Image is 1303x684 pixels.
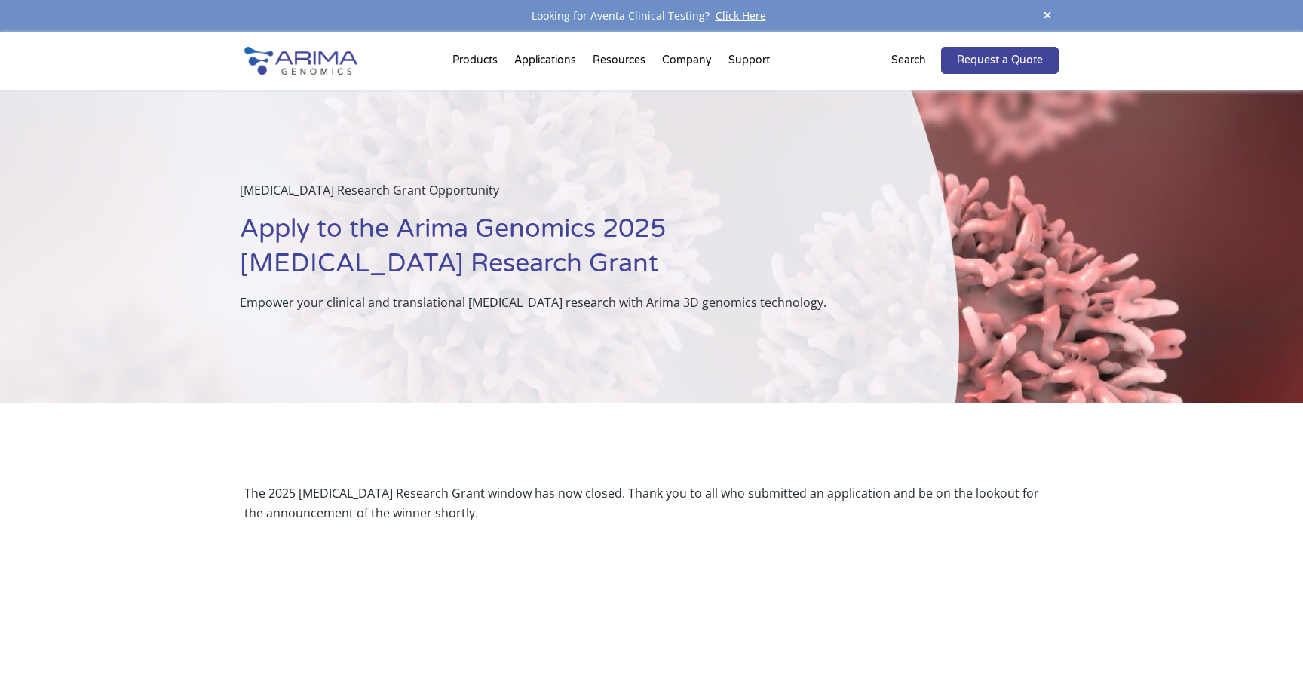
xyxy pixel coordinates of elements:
[244,47,357,75] img: Arima-Genomics-logo
[710,8,772,23] a: Click Here
[891,51,926,70] p: Search
[240,293,884,312] p: Empower your clinical and translational [MEDICAL_DATA] research with Arima 3D genomics technology.
[244,6,1059,26] div: Looking for Aventa Clinical Testing?
[240,212,884,293] h1: Apply to the Arima Genomics 2025 [MEDICAL_DATA] Research Grant
[244,483,1059,523] div: The 2025 [MEDICAL_DATA] Research Grant window has now closed. Thank you to all who submitted an a...
[941,47,1059,74] a: Request a Quote
[240,180,884,212] p: [MEDICAL_DATA] Research Grant Opportunity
